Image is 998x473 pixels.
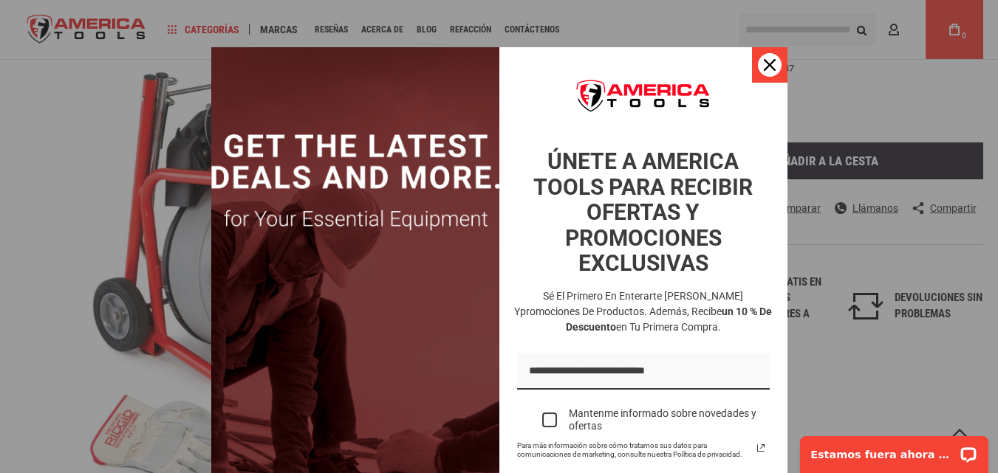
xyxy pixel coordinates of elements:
a: Lea nuestra Política de Privacidad [752,439,770,457]
font: Estamos fuera ahora mismo. ¡Vuelve más tarde! [21,22,310,34]
font: un 10 % de descuento [566,305,773,333]
font: Mantenme informado sobre novedades y ofertas [569,407,756,432]
button: Cerca [752,47,787,83]
iframe: Widget de chat LiveChat [790,427,998,473]
svg: icono de cerrar [764,59,776,71]
font: ÚNETE A AMERICA TOOLS PARA RECIBIR OFERTAS Y PROMOCIONES EXCLUSIVAS [533,148,753,276]
font: en tu primera compra. [616,321,721,333]
font: Sé el primero en enterarte [PERSON_NAME] y [514,290,743,317]
input: Campo de correo electrónico [517,353,770,390]
button: Abrir el widget de chat LiveChat [170,19,188,37]
font: Para más información sobre cómo tratamos sus datos para comunicaciones de marketing, consulte nue... [517,441,742,458]
svg: icono de enlace [752,439,770,457]
font: promociones de productos. Además, recibe [520,305,722,317]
